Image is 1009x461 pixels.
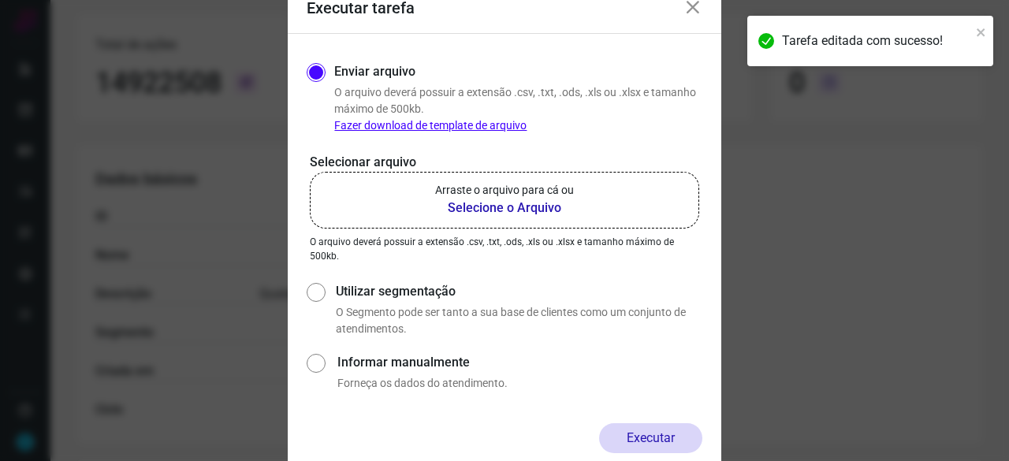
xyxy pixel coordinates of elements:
p: O arquivo deverá possuir a extensão .csv, .txt, .ods, .xls ou .xlsx e tamanho máximo de 500kb. [310,235,699,263]
p: O arquivo deverá possuir a extensão .csv, .txt, .ods, .xls ou .xlsx e tamanho máximo de 500kb. [334,84,702,134]
label: Enviar arquivo [334,62,415,81]
button: close [976,22,987,41]
label: Informar manualmente [337,353,702,372]
label: Utilizar segmentação [336,282,702,301]
p: Arraste o arquivo para cá ou [435,182,574,199]
div: Tarefa editada com sucesso! [782,32,971,50]
a: Fazer download de template de arquivo [334,119,527,132]
p: Selecionar arquivo [310,153,699,172]
p: Forneça os dados do atendimento. [337,375,702,392]
button: Executar [599,423,702,453]
p: O Segmento pode ser tanto a sua base de clientes como um conjunto de atendimentos. [336,304,702,337]
b: Selecione o Arquivo [435,199,574,217]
